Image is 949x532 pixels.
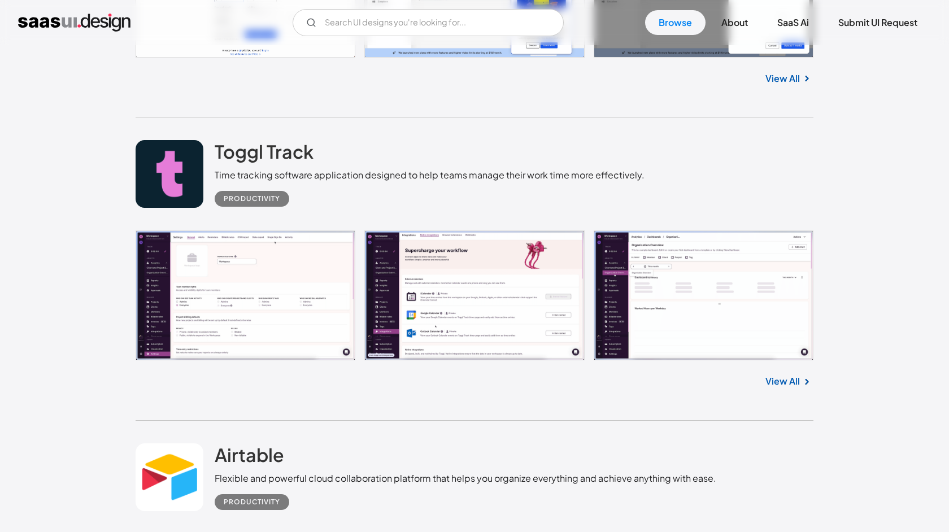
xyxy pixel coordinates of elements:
[293,9,564,36] form: Email Form
[215,140,314,163] h2: Toggl Track
[765,72,800,85] a: View All
[215,472,716,485] div: Flexible and powerful cloud collaboration platform that helps you organize everything and achieve...
[215,140,314,168] a: Toggl Track
[215,443,284,472] a: Airtable
[645,10,706,35] a: Browse
[224,495,280,509] div: Productivity
[765,374,800,388] a: View All
[293,9,564,36] input: Search UI designs you're looking for...
[215,168,645,182] div: Time tracking software application designed to help teams manage their work time more effectively.
[18,14,130,32] a: home
[708,10,761,35] a: About
[825,10,931,35] a: Submit UI Request
[764,10,822,35] a: SaaS Ai
[224,192,280,206] div: Productivity
[215,443,284,466] h2: Airtable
